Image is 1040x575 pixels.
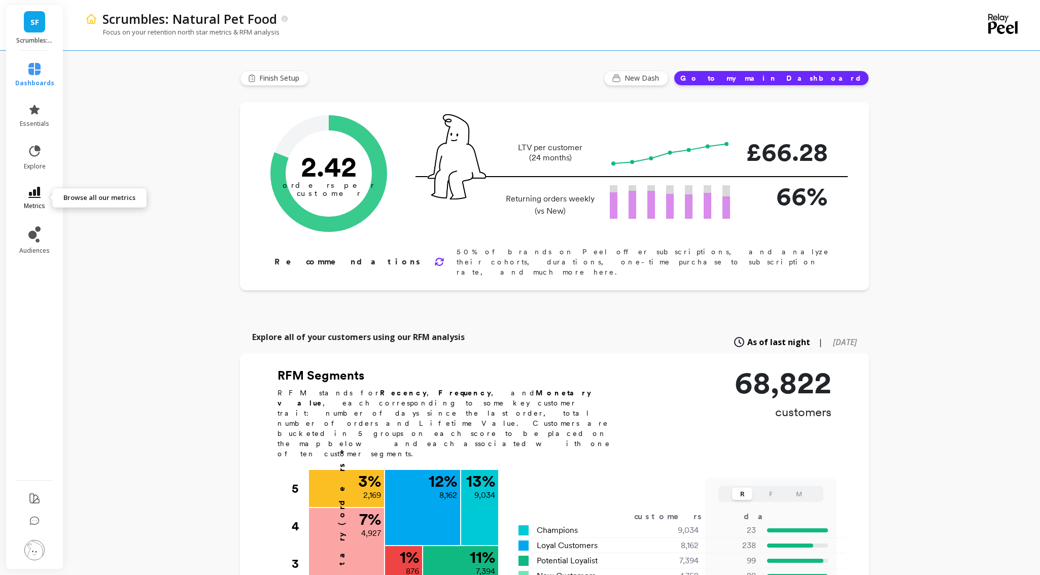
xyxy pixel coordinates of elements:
button: R [732,488,752,500]
p: customers [735,404,831,420]
p: 7 % [359,511,381,527]
div: 7,394 [639,555,711,567]
b: Frequency [438,389,491,397]
span: SF [30,16,39,28]
span: explore [24,162,46,171]
div: 9,034 [639,524,711,536]
tspan: orders per [283,181,375,190]
b: Recency [380,389,427,397]
button: New Dash [604,71,669,86]
div: 4 [292,508,308,545]
img: pal seatted on line [428,114,486,199]
span: Champions [537,524,578,536]
p: 9,034 [474,489,495,501]
span: Finish Setup [259,73,302,83]
div: 5 [292,470,308,508]
p: 8,162 [439,489,457,501]
img: header icon [85,13,97,25]
span: metrics [24,202,45,210]
p: 2,169 [363,489,381,501]
p: 12 % [429,473,457,489]
span: [DATE] [833,336,857,348]
p: 66% [746,177,827,215]
p: 238 [711,539,756,552]
span: dashboards [15,79,54,87]
div: 8,162 [639,539,711,552]
button: M [789,488,809,500]
span: Potential Loyalist [537,555,598,567]
p: Explore all of your customers using our RFM analysis [252,331,465,343]
p: Recommendations [274,256,422,268]
p: 50% of brands on Peel offer subscriptions, and analyze their cohorts, durations, one-time purchas... [457,247,837,277]
button: F [760,488,781,500]
button: Go to my main Dashboard [674,71,869,86]
h2: RFM Segments [278,367,622,384]
span: audiences [19,247,50,255]
p: Scrumbles: Natural Pet Food [16,37,53,45]
p: Focus on your retention north star metrics & RFM analysis [85,27,280,37]
span: | [818,336,823,348]
span: Loyal Customers [537,539,598,552]
span: New Dash [625,73,662,83]
span: As of last night [747,336,810,348]
div: days [744,511,785,523]
p: 13 % [466,473,495,489]
button: Finish Setup [240,71,309,86]
p: £66.28 [746,133,827,171]
p: 3 % [358,473,381,489]
p: 1 % [400,549,419,565]
tspan: customer [297,189,361,198]
p: Scrumbles: Natural Pet Food [102,10,277,27]
img: profile picture [24,540,45,560]
p: 68,822 [735,367,831,398]
p: 4,927 [361,527,381,539]
span: essentials [20,120,49,128]
text: 2.42 [301,150,357,183]
p: 11 % [470,549,495,565]
p: RFM stands for , , and , each corresponding to some key customer trait: number of days since the ... [278,388,622,459]
div: customers [634,511,716,523]
p: LTV per customer (24 months) [503,143,598,163]
p: Returning orders weekly (vs New) [503,193,598,217]
p: 23 [711,524,756,536]
p: 99 [711,555,756,567]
